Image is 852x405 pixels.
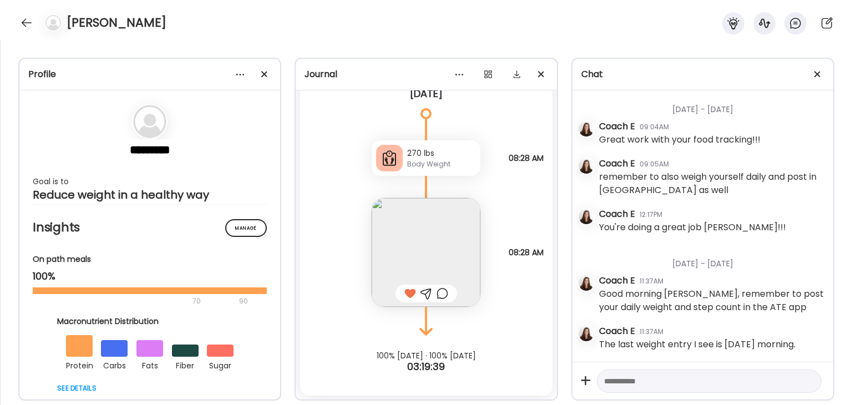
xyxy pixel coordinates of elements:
[133,105,166,138] img: bg-avatar-default.svg
[66,357,93,372] div: protein
[33,188,267,201] div: Reduce weight in a healthy way
[509,153,544,163] span: 08:28 AM
[296,360,556,373] div: 03:19:39
[407,148,476,159] div: 270 lbs
[599,274,635,287] div: Coach E
[640,327,663,337] div: 11:37AM
[101,357,128,372] div: carbs
[599,133,760,146] div: Great work with your food tracking!!!
[33,270,267,283] div: 100%
[579,275,594,291] img: avatars%2FFsPf04Jk68cSUdEwFQB7fxCFTtM2
[45,15,61,31] img: bg-avatar-default.svg
[640,210,662,220] div: 12:17PM
[599,120,635,133] div: Coach E
[599,287,824,314] div: Good morning [PERSON_NAME], remember to post your daily weight and step count in the ATE app
[57,316,242,327] div: Macronutrient Distribution
[579,158,594,174] img: avatars%2FFsPf04Jk68cSUdEwFQB7fxCFTtM2
[305,68,547,81] div: Journal
[640,276,663,286] div: 11:37AM
[407,159,476,169] div: Body Weight
[640,159,669,169] div: 09:05AM
[509,247,544,257] span: 08:28 AM
[599,245,824,274] div: [DATE] - [DATE]
[599,325,635,338] div: Coach E
[579,326,594,341] img: avatars%2FFsPf04Jk68cSUdEwFQB7fxCFTtM2
[67,14,166,32] h4: [PERSON_NAME]
[640,122,669,132] div: 09:04AM
[225,219,267,237] div: Manage
[28,68,271,81] div: Profile
[599,221,786,234] div: You're doing a great job [PERSON_NAME]!!!
[599,157,635,170] div: Coach E
[296,351,556,360] div: 100% [DATE] · 100% [DATE]
[309,87,543,100] div: [DATE]
[579,209,594,224] img: avatars%2FFsPf04Jk68cSUdEwFQB7fxCFTtM2
[172,357,199,372] div: fiber
[207,357,234,372] div: sugar
[238,295,249,308] div: 90
[33,219,267,236] h2: Insights
[579,121,594,136] img: avatars%2FFsPf04Jk68cSUdEwFQB7fxCFTtM2
[599,90,824,120] div: [DATE] - [DATE]
[33,295,236,308] div: 70
[599,207,635,221] div: Coach E
[33,175,267,188] div: Goal is to
[581,68,824,81] div: Chat
[372,198,480,307] img: images%2FxDgHOAs7mcVPnXstKkbwvaXWkwF2%2FTvHNN45zt7gYf2m0nu3G%2Fuv3ToIaWN80YXO0SDevX_240
[599,338,795,351] div: The last weight entry I see is [DATE] morning.
[599,170,824,197] div: remember to also weigh yourself daily and post in [GEOGRAPHIC_DATA] as well
[33,254,267,265] div: On path meals
[136,357,163,372] div: fats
